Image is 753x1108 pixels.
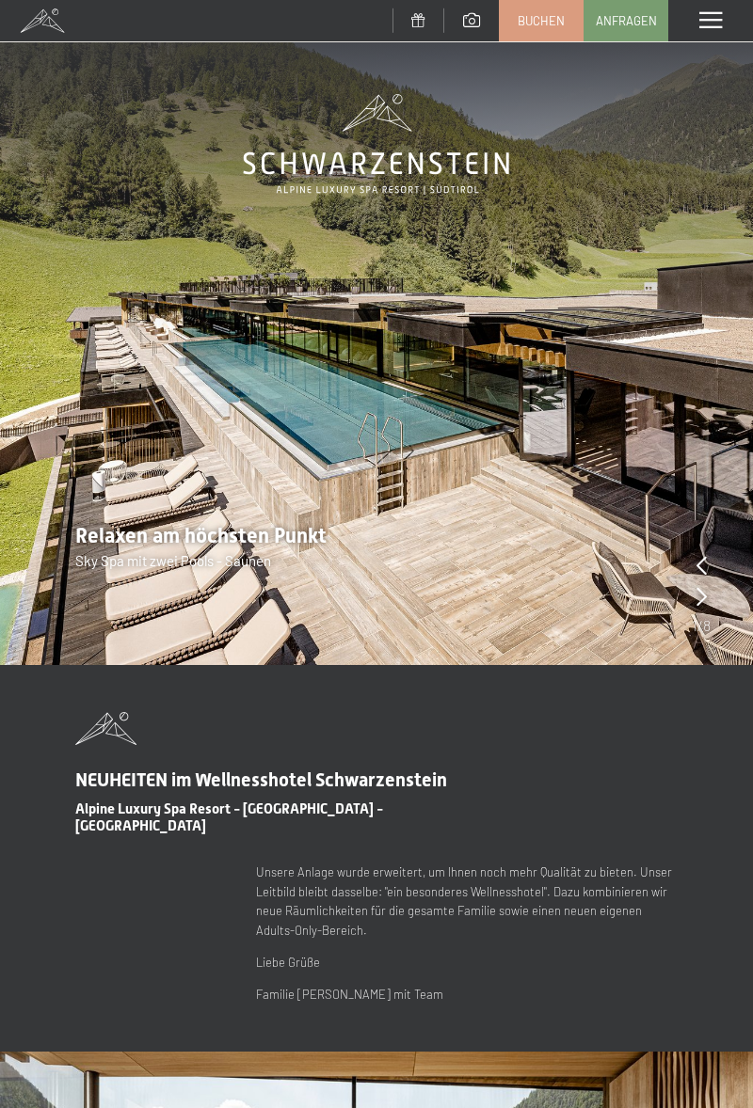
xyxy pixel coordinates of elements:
[75,768,447,791] span: NEUHEITEN im Wellnesshotel Schwarzenstein
[256,953,678,973] p: Liebe Grüße
[75,552,271,569] span: Sky Spa mit zwei Pools - Saunen
[75,524,327,547] span: Relaxen am höchsten Punkt
[697,615,703,636] span: /
[518,12,565,29] span: Buchen
[585,1,667,40] a: Anfragen
[256,863,678,941] p: Unsere Anlage wurde erweitert, um Ihnen noch mehr Qualität zu bieten. Unser Leitbild bleibt dasse...
[703,615,711,636] span: 8
[500,1,583,40] a: Buchen
[75,800,383,834] span: Alpine Luxury Spa Resort - [GEOGRAPHIC_DATA] - [GEOGRAPHIC_DATA]
[692,615,697,636] span: 1
[596,12,657,29] span: Anfragen
[256,985,678,1005] p: Familie [PERSON_NAME] mit Team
